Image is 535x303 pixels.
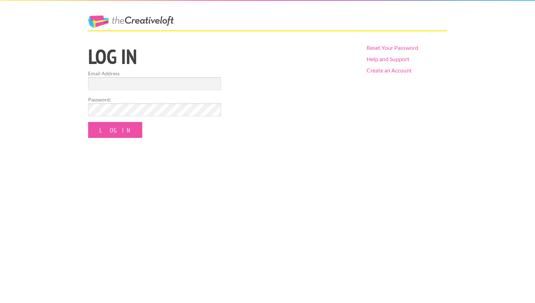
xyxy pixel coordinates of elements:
[367,44,418,51] a: Reset Your Password
[88,122,142,138] input: Log In
[88,96,221,103] label: Password:
[88,46,355,67] h1: Log in
[88,16,174,28] a: The Creative Loft
[367,67,412,74] a: Create an Account
[367,56,409,62] a: Help and Support
[88,70,221,77] label: Email Address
